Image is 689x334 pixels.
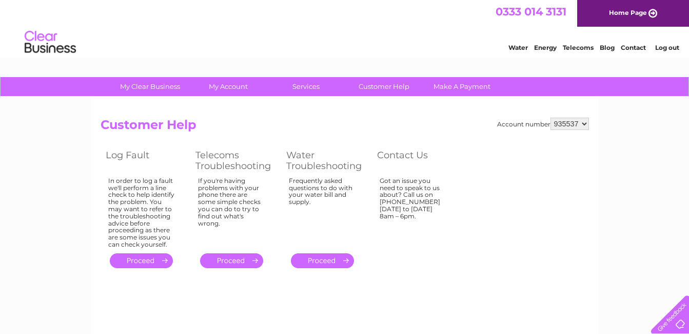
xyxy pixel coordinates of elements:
a: Contact [621,44,646,51]
div: Frequently asked questions to do with your water bill and supply. [289,177,357,244]
a: Water [508,44,528,51]
a: My Account [186,77,270,96]
img: logo.png [24,27,76,58]
div: If you're having problems with your phone there are some simple checks you can do to try to find ... [198,177,266,244]
a: Blog [600,44,615,51]
a: Telecoms [563,44,594,51]
a: Services [264,77,348,96]
a: . [110,253,173,268]
a: Make A Payment [420,77,504,96]
div: In order to log a fault we'll perform a line check to help identify the problem. You may want to ... [108,177,175,248]
th: Water Troubleshooting [281,147,372,174]
div: Clear Business is a trading name of Verastar Limited (registered in [GEOGRAPHIC_DATA] No. 3667643... [103,6,587,50]
div: Got an issue you need to speak to us about? Call us on [PHONE_NUMBER] [DATE] to [DATE] 8am – 6pm. [380,177,446,244]
div: Account number [497,118,589,130]
th: Contact Us [372,147,462,174]
a: Customer Help [342,77,426,96]
th: Log Fault [101,147,190,174]
a: . [291,253,354,268]
h2: Customer Help [101,118,589,137]
a: Log out [655,44,679,51]
a: My Clear Business [108,77,192,96]
a: Energy [534,44,557,51]
th: Telecoms Troubleshooting [190,147,281,174]
a: 0333 014 3131 [496,5,566,18]
a: . [200,253,263,268]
